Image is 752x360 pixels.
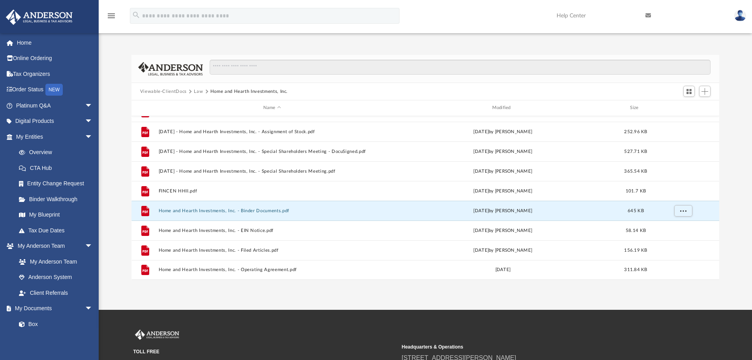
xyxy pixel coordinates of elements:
[683,86,695,97] button: Switch to Grid View
[107,11,116,21] i: menu
[158,104,385,111] div: Name
[11,254,97,270] a: My Anderson Team
[699,86,711,97] button: Add
[131,116,720,280] div: grid
[158,188,386,194] button: FINCEN HHII.pdf
[11,316,97,332] a: Box
[158,248,386,253] button: Home and Hearth Investments, Inc. - Filed Articles.pdf
[389,247,617,254] div: [DATE] by [PERSON_NAME]
[140,88,187,95] button: Viewable-ClientDocs
[158,208,386,213] button: Home and Hearth Investments, Inc. - Binder Documents.pdf
[210,60,711,75] input: Search files and folders
[45,84,63,96] div: NEW
[11,176,105,192] a: Entity Change Request
[6,113,105,129] a: Digital Productsarrow_drop_down
[133,348,396,355] small: TOLL FREE
[107,15,116,21] a: menu
[620,104,651,111] div: Size
[158,129,386,134] button: [DATE] - Home and Hearth Investments, Inc. - Assignment of Stock.pdf
[389,266,617,273] div: [DATE]
[624,268,647,272] span: 311.84 KB
[11,222,105,238] a: Tax Due Dates
[158,149,386,154] button: [DATE] - Home and Hearth Investments, Inc. - Special Shareholders Meeting - DocuSigned.pdf
[734,10,746,21] img: User Pic
[85,238,101,254] span: arrow_drop_down
[655,104,710,111] div: id
[158,228,386,233] button: Home and Hearth Investments, Inc. - EIN Notice.pdf
[210,88,288,95] button: Home and Hearth Investments, Inc.
[626,228,646,232] span: 58.14 KB
[389,104,616,111] div: Modified
[85,98,101,114] span: arrow_drop_down
[674,205,692,217] button: More options
[624,149,647,153] span: 527.71 KB
[6,35,105,51] a: Home
[6,129,105,145] a: My Entitiesarrow_drop_down
[6,301,101,317] a: My Documentsarrow_drop_down
[135,104,155,111] div: id
[6,51,105,66] a: Online Ordering
[389,227,617,234] div: [DATE] by [PERSON_NAME]
[158,267,386,272] button: Home and Hearth Investments, Inc. - Operating Agreement.pdf
[389,168,617,175] div: [DATE] by [PERSON_NAME]
[132,11,141,19] i: search
[11,191,105,207] a: Binder Walkthrough
[4,9,75,25] img: Anderson Advisors Platinum Portal
[624,169,647,173] span: 365.54 KB
[11,160,105,176] a: CTA Hub
[389,207,617,214] div: [DATE] by [PERSON_NAME]
[11,207,101,223] a: My Blueprint
[6,82,105,98] a: Order StatusNEW
[11,285,101,301] a: Client Referrals
[85,129,101,145] span: arrow_drop_down
[133,330,181,340] img: Anderson Advisors Platinum Portal
[194,88,203,95] button: Law
[158,169,386,174] button: [DATE] - Home and Hearth Investments, Inc. - Special Shareholders Meeting.pdf
[85,301,101,317] span: arrow_drop_down
[11,145,105,160] a: Overview
[628,208,644,213] span: 645 KB
[6,98,105,113] a: Platinum Q&Aarrow_drop_down
[624,129,647,134] span: 252.96 KB
[11,270,101,285] a: Anderson System
[11,332,101,348] a: Meeting Minutes
[389,148,617,155] div: [DATE] by [PERSON_NAME]
[624,248,647,252] span: 156.19 KB
[6,66,105,82] a: Tax Organizers
[6,238,101,254] a: My Anderson Teamarrow_drop_down
[402,343,665,351] small: Headquarters & Operations
[389,128,617,135] div: [DATE] by [PERSON_NAME]
[389,187,617,194] div: [DATE] by [PERSON_NAME]
[626,188,646,193] span: 101.7 KB
[85,113,101,130] span: arrow_drop_down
